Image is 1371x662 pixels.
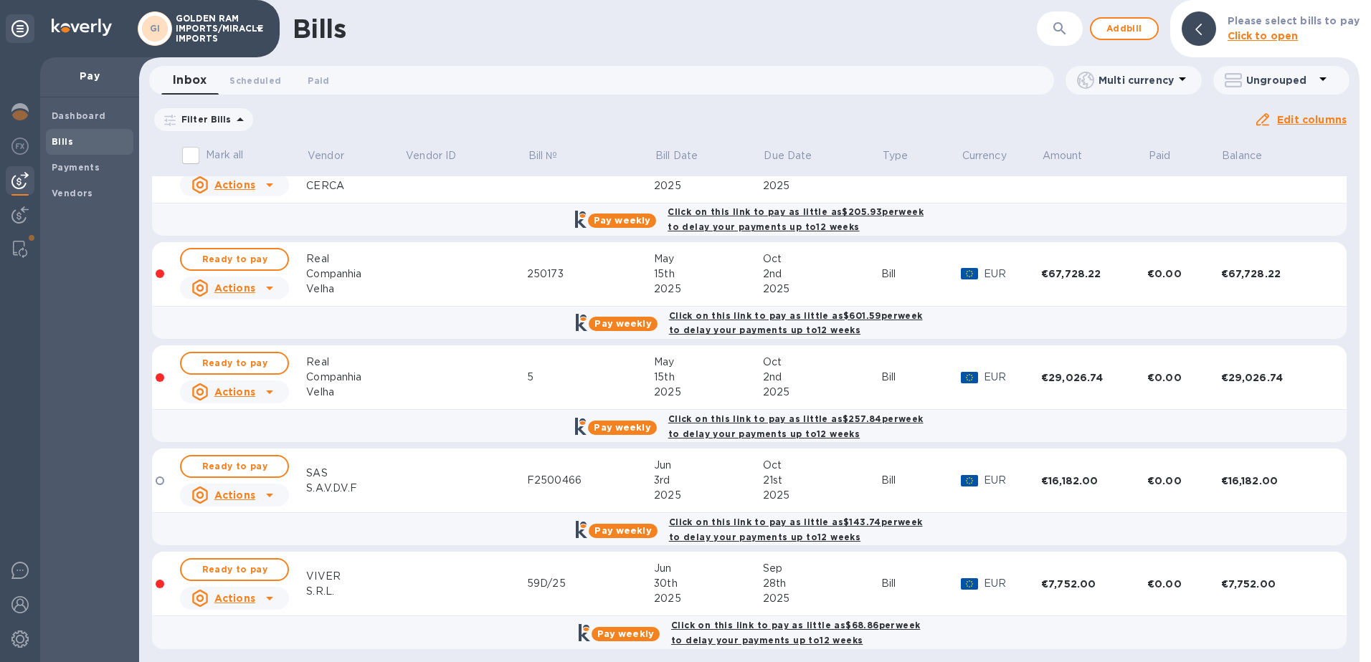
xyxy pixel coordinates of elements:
div: €16,182.00 [1221,474,1327,488]
span: Amount [1043,148,1101,163]
u: Actions [214,593,255,604]
div: Oct [763,355,881,370]
div: 2025 [654,178,763,193]
span: Bill № [528,148,577,163]
span: Ready to pay [193,561,276,578]
img: Foreign exchange [11,138,29,155]
span: Paid [1149,148,1190,163]
b: Click on this link to pay as little as $601.59 per week to delay your payments up to 12 weeks [669,310,923,336]
div: F2500466 [527,473,654,488]
div: €0.00 [1147,577,1221,591]
u: Actions [214,386,255,398]
div: S.A.V.D.V.F [306,481,404,496]
p: EUR [984,473,1041,488]
b: Click to open [1228,30,1299,42]
b: Please select bills to pay [1228,15,1360,27]
u: Actions [214,179,255,191]
p: Filter Bills [176,113,232,125]
div: May [654,355,763,370]
div: 28th [763,576,881,591]
button: Addbill [1090,17,1159,40]
p: Vendor [308,148,344,163]
b: Pay weekly [594,422,650,433]
b: Click on this link to pay as little as $205.93 per week to delay your payments up to 12 weeks [668,206,924,232]
div: Oct [763,251,881,267]
b: Payments [52,162,100,173]
div: Jun [654,458,763,473]
b: GI [150,23,161,34]
div: 15th [654,370,763,385]
b: Pay weekly [597,628,654,639]
div: Companhia [306,370,404,385]
span: Ready to pay [193,355,276,372]
p: GOLDEN RAM IMPORTS/MIRACLE IMPORTS [176,14,247,44]
div: 3rd [654,473,763,488]
div: Real [306,251,404,267]
span: Bill Date [655,148,716,163]
div: SAS [306,466,404,481]
span: Type [883,148,927,163]
div: Unpin categories [6,14,34,43]
p: Type [883,148,909,163]
div: 2025 [654,488,763,503]
div: Bill [881,267,961,282]
div: May [654,251,763,267]
b: Click on this link to pay as little as $257.84 per week to delay your payments up to 12 weeks [668,413,924,439]
p: EUR [984,576,1041,591]
b: Bills [52,136,73,147]
p: Bill № [528,148,558,163]
p: Currency [962,148,1007,163]
span: Scheduled [229,73,281,88]
u: Actions [214,489,255,501]
div: 2025 [654,385,763,400]
div: 21st [763,473,881,488]
p: Balance [1222,148,1262,163]
p: Pay [52,69,128,83]
p: Amount [1043,148,1083,163]
div: 30th [654,576,763,591]
span: Ready to pay [193,251,276,268]
div: €7,752.00 [1221,577,1327,591]
u: Actions [214,282,255,294]
div: €16,182.00 [1041,474,1147,488]
div: Velha [306,282,404,297]
div: 2025 [654,591,763,606]
span: Vendor ID [406,148,475,163]
div: Bill [881,473,961,488]
span: Balance [1222,148,1281,163]
b: Click on this link to pay as little as $68.86 per week to delay your payments up to 12 weeks [671,620,920,646]
div: €0.00 [1147,370,1221,385]
span: Due Date [764,148,830,163]
div: Velha [306,385,404,400]
div: 59D/25 [527,576,654,591]
b: Pay weekly [594,215,650,226]
p: Ungrouped [1246,73,1314,87]
div: 5 [527,370,654,385]
div: Sep [763,561,881,576]
p: Multi currency [1099,73,1174,87]
div: €67,728.22 [1041,267,1147,281]
span: Paid [308,73,329,88]
button: Ready to pay [180,558,289,581]
u: Edit columns [1277,114,1347,125]
b: Pay weekly [594,318,651,329]
div: 2025 [763,591,881,606]
div: 2025 [763,488,881,503]
div: €0.00 [1147,267,1221,281]
div: Real [306,355,404,370]
p: EUR [984,267,1041,282]
p: Due Date [764,148,812,163]
div: €29,026.74 [1041,370,1147,385]
div: Jun [654,561,763,576]
div: 2nd [763,267,881,282]
button: Ready to pay [180,248,289,271]
div: 250173 [527,267,654,282]
div: VIVER [306,569,404,584]
div: Companhia [306,267,404,282]
img: Logo [52,19,112,36]
div: S.R.L. [306,584,404,599]
span: Add bill [1103,20,1146,37]
div: 2025 [763,385,881,400]
span: Vendor [308,148,363,163]
div: 2025 [763,282,881,297]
